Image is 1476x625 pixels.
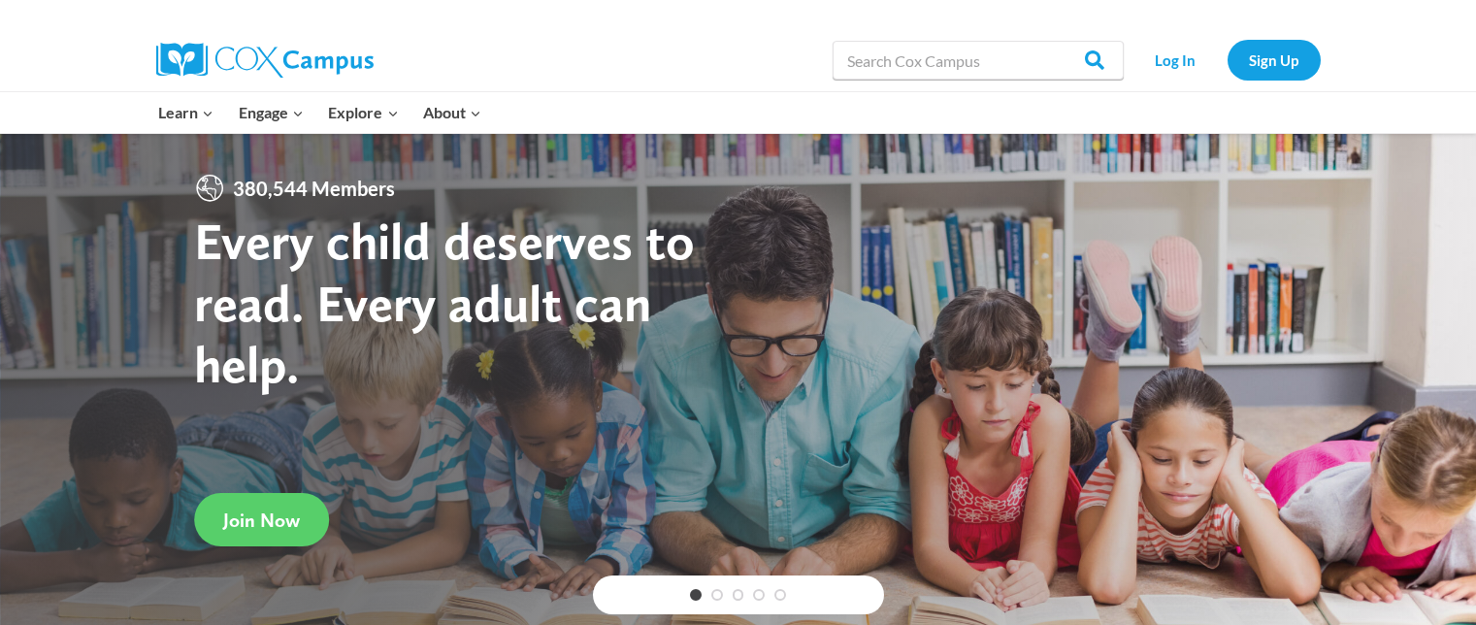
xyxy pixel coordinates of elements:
a: 4 [753,589,765,601]
strong: Every child deserves to read. Every adult can help. [194,210,695,395]
span: Join Now [223,509,300,532]
input: Search Cox Campus [833,41,1124,80]
a: Log In [1133,40,1218,80]
span: Learn [158,100,213,125]
img: Cox Campus [156,43,374,78]
a: 3 [733,589,744,601]
a: 2 [711,589,723,601]
a: 1 [690,589,702,601]
span: Engage [239,100,304,125]
a: Sign Up [1228,40,1321,80]
span: 380,544 Members [225,173,403,204]
a: Join Now [194,493,329,546]
nav: Secondary Navigation [1133,40,1321,80]
nav: Primary Navigation [147,92,494,133]
span: Explore [328,100,398,125]
span: About [423,100,481,125]
a: 5 [774,589,786,601]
